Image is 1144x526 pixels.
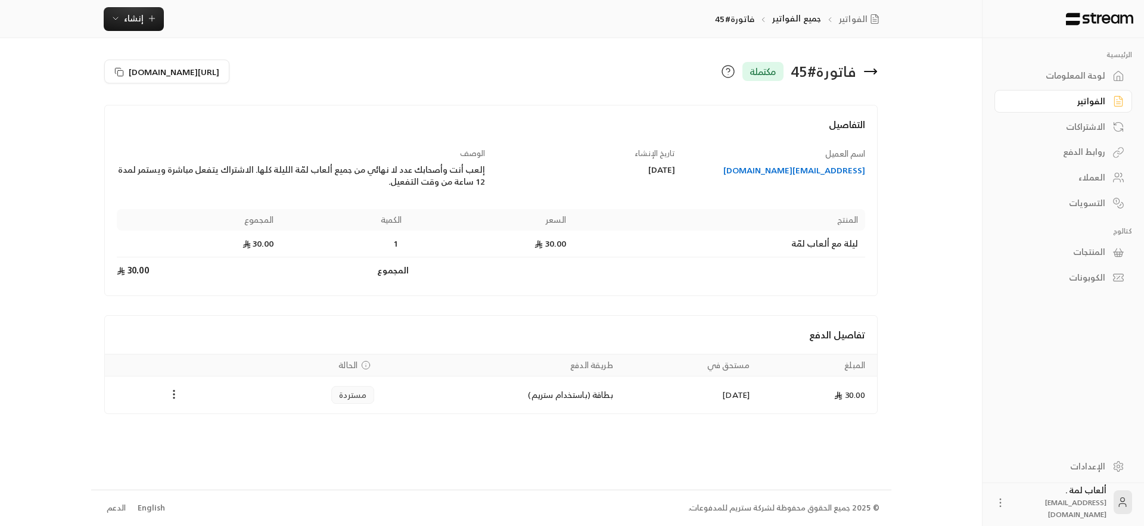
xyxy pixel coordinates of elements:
button: إنشاء [104,7,164,31]
nav: breadcrumb [715,13,884,25]
a: العملاء [994,166,1132,189]
div: الاشتراكات [1009,121,1105,133]
span: الحالة [338,359,357,371]
span: تاريخ الإنشاء [635,147,675,160]
div: العملاء [1009,172,1105,183]
table: Payments [105,354,878,413]
a: الفواتير [839,13,884,25]
p: الرئيسية [994,50,1132,60]
div: ألعاب لمة . [1014,484,1106,520]
div: English [138,502,165,514]
span: الوصف [460,147,485,160]
div: إلعب أنت وأصحابك عدد لا نهائي من جميع ألعاب لمّة الليلة كلها. الاشتراك يتفعل مباشرة ويستمر لمدة 1... [117,164,486,188]
td: 30.00 [757,376,877,413]
td: [DATE] [620,376,757,413]
a: الدعم [103,497,130,519]
a: جميع الفواتير [772,11,821,26]
th: مستحق في [620,354,757,376]
h4: تفاصيل الدفع [117,328,866,342]
td: 30.00 [117,231,281,257]
span: [EMAIL_ADDRESS][DOMAIN_NAME] [1045,496,1106,521]
td: بطاقة (باستخدام ستريم) [381,376,620,413]
div: لوحة المعلومات [1009,70,1105,82]
th: السعر [409,209,574,231]
a: الإعدادات [994,455,1132,478]
td: 30.00 [117,257,281,284]
span: اسم العميل [825,146,865,161]
span: مستردة [339,389,366,401]
a: لوحة المعلومات [994,64,1132,88]
th: الكمية [281,209,409,231]
div: © 2025 جميع الحقوق محفوظة لشركة ستريم للمدفوعات. [688,502,879,514]
a: الكوبونات [994,266,1132,290]
th: المبلغ [757,354,877,376]
div: المنتجات [1009,246,1105,258]
a: الاشتراكات [994,115,1132,138]
p: فاتورة#45 [715,13,754,25]
td: ليلة مع ألعاب لمّة [573,231,865,257]
span: مكتملة [750,64,776,79]
td: المجموع [281,257,409,284]
table: Products [117,209,866,284]
th: المجموع [117,209,281,231]
span: [URL][DOMAIN_NAME] [129,66,219,78]
td: 30.00 [409,231,574,257]
button: [URL][DOMAIN_NAME] [104,60,229,83]
div: روابط الدفع [1009,146,1105,158]
a: روابط الدفع [994,141,1132,164]
img: Logo [1065,13,1134,26]
div: الكوبونات [1009,272,1105,284]
div: الإعدادات [1009,460,1105,472]
th: طريقة الدفع [381,354,620,376]
a: التسويات [994,191,1132,214]
span: إنشاء [124,11,144,26]
th: المنتج [573,209,865,231]
p: كتالوج [994,226,1132,236]
div: فاتورة # 45 [791,62,856,81]
span: 1 [390,238,402,250]
div: الفواتير [1009,95,1105,107]
div: [DATE] [497,164,676,176]
h4: التفاصيل [117,117,866,144]
a: [EMAIL_ADDRESS][DOMAIN_NAME] [687,164,866,176]
a: الفواتير [994,90,1132,113]
div: التسويات [1009,197,1105,209]
a: المنتجات [994,241,1132,264]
